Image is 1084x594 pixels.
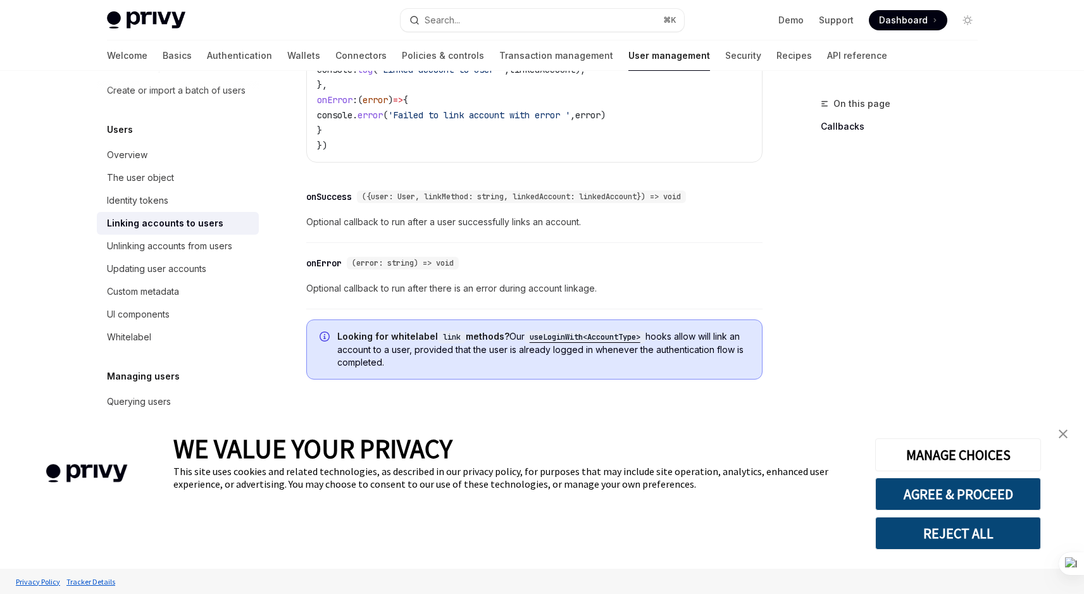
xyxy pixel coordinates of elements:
[1050,421,1076,447] a: close banner
[317,109,352,121] span: console
[306,190,352,203] div: onSuccess
[337,330,749,369] span: Our hooks allow will link an account to a user, provided that the user is already logged in whene...
[575,109,601,121] span: error
[107,11,185,29] img: light logo
[363,94,388,106] span: error
[107,394,171,409] div: Querying users
[97,257,259,280] a: Updating user accounts
[778,14,804,27] a: Demo
[317,94,352,106] span: onError
[97,280,259,303] a: Custom metadata
[107,307,170,322] div: UI components
[725,40,761,71] a: Security
[107,170,174,185] div: The user object
[957,10,978,30] button: Toggle dark mode
[207,40,272,71] a: Authentication
[306,281,763,296] span: Optional callback to run after there is an error during account linkage.
[352,109,358,121] span: .
[875,438,1041,471] button: MANAGE CHOICES
[287,40,320,71] a: Wallets
[97,235,259,257] a: Unlinking accounts from users
[401,9,684,32] button: Search...⌘K
[173,432,452,465] span: WE VALUE YOUR PRIVACY
[107,147,147,163] div: Overview
[499,40,613,71] a: Transaction management
[819,14,854,27] a: Support
[306,257,342,269] div: onError
[97,144,259,166] a: Overview
[317,79,327,90] span: },
[388,109,570,121] span: 'Failed to link account with error '
[821,116,988,137] a: Callbacks
[403,94,408,106] span: {
[13,571,63,593] a: Privacy Policy
[19,446,154,501] img: company logo
[107,193,168,208] div: Identity tokens
[358,109,383,121] span: error
[335,40,387,71] a: Connectors
[306,214,763,230] span: Optional callback to run after a user successfully links an account.
[317,140,327,151] span: })
[107,238,232,254] div: Unlinking accounts from users
[97,166,259,189] a: The user object
[438,331,466,343] code: link
[107,369,180,384] h5: Managing users
[97,189,259,212] a: Identity tokens
[107,40,147,71] a: Welcome
[1059,430,1068,438] img: close banner
[107,261,206,276] div: Updating user accounts
[358,94,363,106] span: (
[362,192,681,202] span: ({user: User, linkMethod: string, linkedAccount: linkedAccount}) => void
[869,10,947,30] a: Dashboard
[107,122,133,137] h5: Users
[388,94,393,106] span: )
[879,14,928,27] span: Dashboard
[875,517,1041,550] button: REJECT ALL
[875,478,1041,510] button: AGREE & PROCEED
[425,13,460,28] div: Search...
[570,109,575,121] span: ,
[776,40,812,71] a: Recipes
[97,390,259,413] a: Querying users
[97,212,259,235] a: Linking accounts to users
[827,40,887,71] a: API reference
[97,326,259,349] a: Whitelabel
[352,94,358,106] span: :
[107,216,223,231] div: Linking accounts to users
[352,258,454,268] span: (error: string) => void
[601,109,606,121] span: )
[173,465,856,490] div: This site uses cookies and related technologies, as described in our privacy policy, for purposes...
[525,331,645,342] a: useLoginWith<AccountType>
[107,284,179,299] div: Custom metadata
[393,94,403,106] span: =>
[97,303,259,326] a: UI components
[383,109,388,121] span: (
[525,331,645,343] code: useLoginWith<AccountType>
[317,125,322,136] span: }
[628,40,710,71] a: User management
[107,330,151,345] div: Whitelabel
[163,40,192,71] a: Basics
[337,331,509,342] strong: Looking for whitelabel methods?
[663,15,676,25] span: ⌘ K
[833,96,890,111] span: On this page
[320,331,332,344] svg: Info
[402,40,484,71] a: Policies & controls
[63,571,118,593] a: Tracker Details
